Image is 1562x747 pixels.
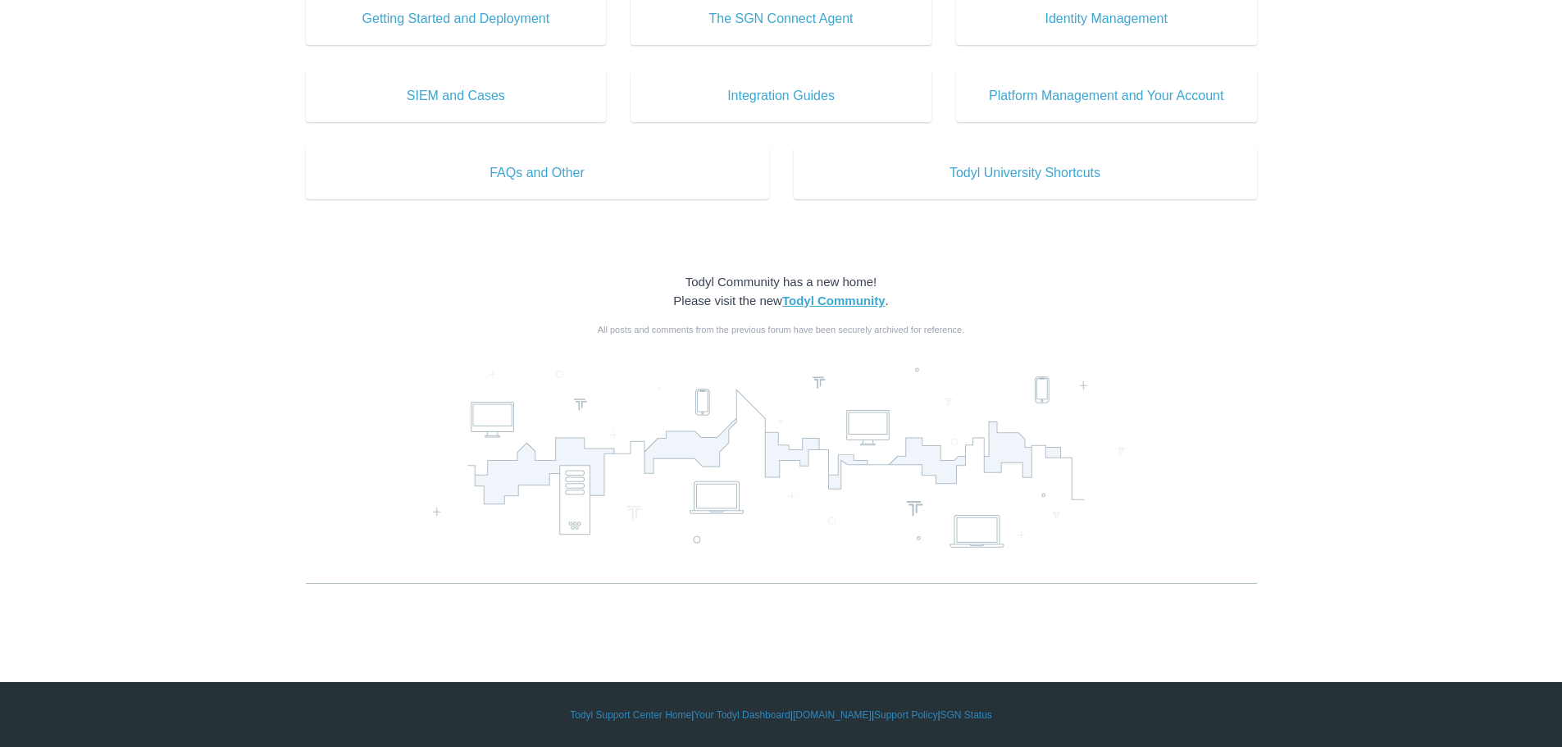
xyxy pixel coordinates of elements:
[818,163,1232,183] span: Todyl University Shortcuts
[940,708,992,722] a: SGN Status
[655,86,907,106] span: Integration Guides
[306,70,607,122] a: SIEM and Cases
[631,70,931,122] a: Integration Guides
[570,708,691,722] a: Todyl Support Center Home
[655,9,907,29] span: The SGN Connect Agent
[330,163,745,183] span: FAQs and Other
[981,9,1232,29] span: Identity Management
[956,70,1257,122] a: Platform Management and Your Account
[306,147,769,199] a: FAQs and Other
[782,294,886,307] a: Todyl Community
[793,708,872,722] a: [DOMAIN_NAME]
[981,86,1232,106] span: Platform Management and Your Account
[694,708,790,722] a: Your Todyl Dashboard
[330,86,582,106] span: SIEM and Cases
[306,708,1257,722] div: | | | |
[330,9,582,29] span: Getting Started and Deployment
[794,147,1257,199] a: Todyl University Shortcuts
[306,273,1257,310] div: Todyl Community has a new home! Please visit the new .
[874,708,937,722] a: Support Policy
[306,323,1257,337] div: All posts and comments from the previous forum have been securely archived for reference.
